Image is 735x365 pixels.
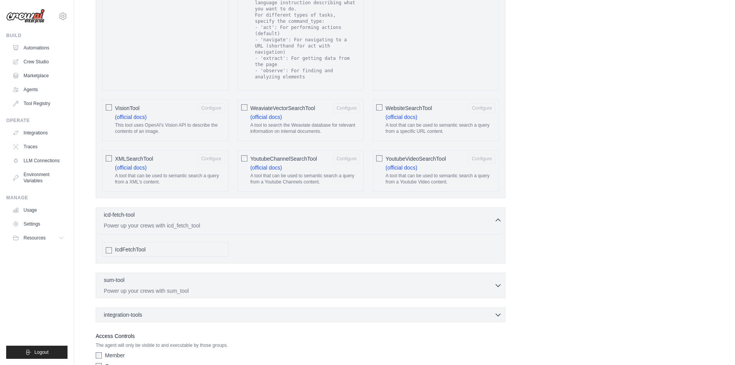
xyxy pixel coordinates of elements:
[115,165,147,171] a: (official docs)
[9,56,68,68] a: Crew Studio
[6,346,68,359] button: Logout
[9,70,68,82] a: Marketplace
[24,235,46,241] span: Resources
[96,342,505,348] p: The agent will only be visible to and executable by those groups.
[9,97,68,110] a: Tool Registry
[104,287,494,295] p: Power up your crews with sum_tool
[6,9,45,24] img: Logo
[250,104,315,112] span: WeaviateVectorSearchTool
[115,246,145,253] span: IcdFetchTool
[198,103,225,113] button: VisionTool (official docs) This tool uses OpenAI's Vision API to describe the contents of an image.
[104,276,125,284] p: sum-tool
[9,154,68,167] a: LLM Connections
[385,155,446,163] span: YoutubeVideoSearchTool
[115,173,225,185] p: A tool that can be used to semantic search a query from a XML's content.
[468,103,495,113] button: WebsiteSearchTool (official docs) A tool that can be used to semantic search a query from a speci...
[9,127,68,139] a: Integrations
[115,104,140,112] span: VisionTool
[385,122,495,134] p: A tool that can be used to semantic search a query from a specific URL content.
[105,351,125,359] label: Member
[99,311,502,319] button: integration-tools
[104,311,142,319] span: integration-tools
[385,173,495,185] p: A tool that can be used to semantic search a query from a Youtube Video content.
[9,218,68,230] a: Settings
[250,173,360,185] p: A tool that can be used to semantic search a query from a Youtube Channels content.
[104,211,135,219] p: icd-fetch-tool
[333,154,360,164] button: YoutubeChannelSearchTool (official docs) A tool that can be used to semantic search a query from ...
[385,114,417,120] a: (official docs)
[99,211,502,229] button: icd-fetch-tool Power up your crews with icd_fetch_tool
[250,155,317,163] span: YoutubeChannelSearchTool
[9,141,68,153] a: Traces
[9,204,68,216] a: Usage
[96,331,505,341] label: Access Controls
[9,168,68,187] a: Environment Variables
[34,349,49,355] span: Logout
[6,195,68,201] div: Manage
[468,154,495,164] button: YoutubeVideoSearchTool (official docs) A tool that can be used to semantic search a query from a ...
[9,232,68,244] button: Resources
[115,122,225,134] p: This tool uses OpenAI's Vision API to describe the contents of an image.
[104,222,494,229] p: Power up your crews with icd_fetch_tool
[250,165,282,171] a: (official docs)
[6,32,68,39] div: Build
[250,122,360,134] p: A tool to search the Weaviate database for relevant information on internal documents.
[115,155,153,163] span: XMLSearchTool
[9,42,68,54] a: Automations
[198,154,225,164] button: XMLSearchTool (official docs) A tool that can be used to semantic search a query from a XML's con...
[99,276,502,295] button: sum-tool Power up your crews with sum_tool
[6,117,68,124] div: Operate
[9,83,68,96] a: Agents
[250,114,282,120] a: (official docs)
[385,165,417,171] a: (official docs)
[385,104,432,112] span: WebsiteSearchTool
[333,103,360,113] button: WeaviateVectorSearchTool (official docs) A tool to search the Weaviate database for relevant info...
[115,114,147,120] a: (official docs)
